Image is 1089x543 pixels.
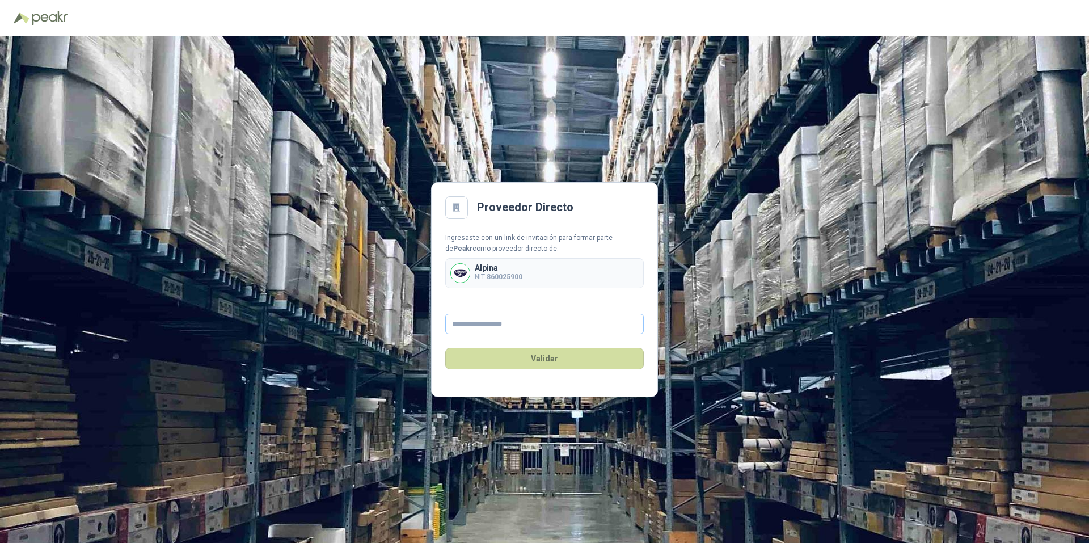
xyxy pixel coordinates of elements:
[451,264,470,283] img: Company Logo
[453,245,472,252] b: Peakr
[14,12,29,24] img: Logo
[475,264,522,272] p: Alpina
[445,233,644,254] div: Ingresaste con un link de invitación para formar parte de como proveedor directo de:
[477,199,573,216] h2: Proveedor Directo
[32,11,68,25] img: Peakr
[445,348,644,369] button: Validar
[475,272,522,283] p: NIT
[487,273,522,281] b: 860025900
